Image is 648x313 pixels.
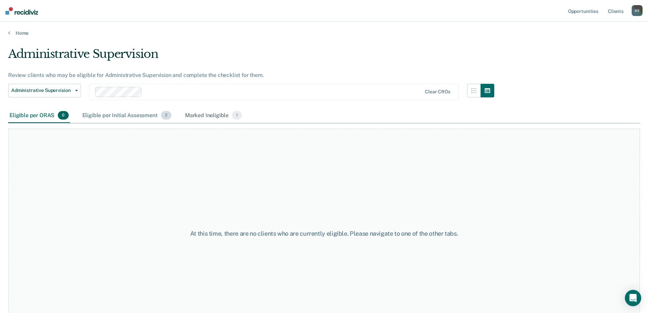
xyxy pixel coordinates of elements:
[81,108,173,123] div: Eligible per Initial Assessment2
[166,230,482,237] div: At this time, there are no clients who are currently eligible. Please navigate to one of the othe...
[232,111,242,120] span: 1
[425,89,450,95] div: Clear CROs
[8,108,70,123] div: Eligible per ORAS0
[184,108,244,123] div: Marked Ineligible1
[8,72,494,78] div: Review clients who may be eligible for Administrative Supervision and complete the checklist for ...
[8,47,494,66] div: Administrative Supervision
[8,84,81,97] button: Administrative Supervision
[11,88,72,93] span: Administrative Supervision
[58,111,68,120] span: 0
[5,7,38,15] img: Recidiviz
[625,290,641,306] div: Open Intercom Messenger
[161,111,171,120] span: 2
[8,30,640,36] a: Home
[632,5,643,16] div: K S
[632,5,643,16] button: KS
